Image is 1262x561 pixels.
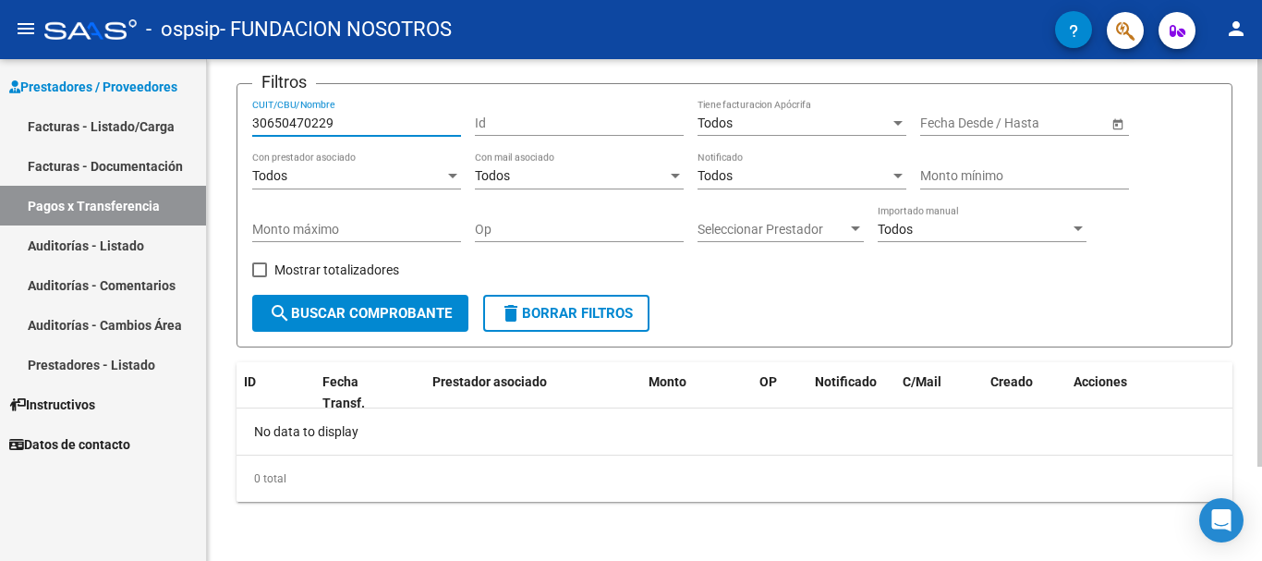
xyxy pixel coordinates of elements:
span: Datos de contacto [9,434,130,455]
span: Borrar Filtros [500,305,633,322]
span: Acciones [1074,374,1127,389]
span: Todos [698,168,733,183]
span: Prestadores / Proveedores [9,77,177,97]
datatable-header-cell: OP [752,362,807,423]
span: Buscar Comprobante [269,305,452,322]
div: No data to display [237,409,1232,455]
span: Todos [698,116,733,130]
datatable-header-cell: C/Mail [895,362,983,423]
button: Open calendar [1108,114,1127,133]
datatable-header-cell: Creado [983,362,1066,423]
datatable-header-cell: Prestador asociado [425,362,641,423]
datatable-header-cell: Monto [641,362,752,423]
span: Notificado [815,374,877,389]
span: Creado [990,374,1033,389]
mat-icon: menu [15,18,37,40]
span: Mostrar totalizadores [274,259,399,281]
span: - ospsip [146,9,220,50]
datatable-header-cell: ID [237,362,315,423]
span: C/Mail [903,374,941,389]
span: Monto [649,374,686,389]
mat-icon: delete [500,302,522,324]
mat-icon: search [269,302,291,324]
datatable-header-cell: Notificado [807,362,895,423]
span: Prestador asociado [432,374,547,389]
span: Todos [475,168,510,183]
button: Buscar Comprobante [252,295,468,332]
button: Borrar Filtros [483,295,649,332]
span: - FUNDACION NOSOTROS [220,9,452,50]
span: Todos [252,168,287,183]
span: OP [759,374,777,389]
input: End date [993,116,1084,131]
span: Todos [878,222,913,237]
span: Fecha Transf. [322,374,365,410]
div: Open Intercom Messenger [1199,498,1244,543]
datatable-header-cell: Acciones [1066,362,1232,423]
span: Seleccionar Prestador [698,222,847,238]
mat-icon: person [1225,18,1247,40]
span: ID [244,374,256,389]
h3: Filtros [252,69,316,95]
span: Instructivos [9,395,95,415]
div: 0 total [237,456,1232,502]
datatable-header-cell: Fecha Transf. [315,362,398,423]
input: Start date [920,116,977,131]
